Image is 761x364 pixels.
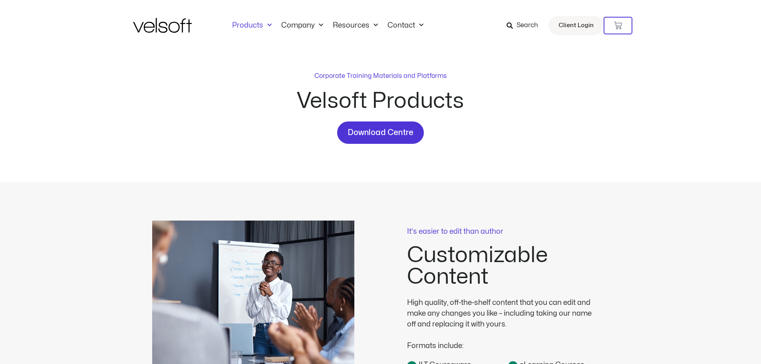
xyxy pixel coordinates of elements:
a: Download Centre [337,121,424,144]
h2: Velsoft Products [237,90,525,112]
span: Search [517,20,538,31]
a: ProductsMenu Toggle [227,21,276,30]
div: Formats include: [407,330,599,351]
a: Client Login [548,16,604,35]
a: CompanyMenu Toggle [276,21,328,30]
a: ResourcesMenu Toggle [328,21,383,30]
a: Search [507,19,544,32]
a: ContactMenu Toggle [383,21,428,30]
p: Corporate Training Materials and Platforms [314,71,447,81]
div: High quality, off-the-shelf content that you can edit and make any changes you like – including t... [407,297,599,330]
h2: Customizable Content [407,245,609,288]
img: Velsoft Training Materials [133,18,192,33]
nav: Menu [227,21,428,30]
p: It's easier to edit than author [407,228,609,235]
span: Download Centre [348,126,413,139]
span: Client Login [558,20,594,31]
